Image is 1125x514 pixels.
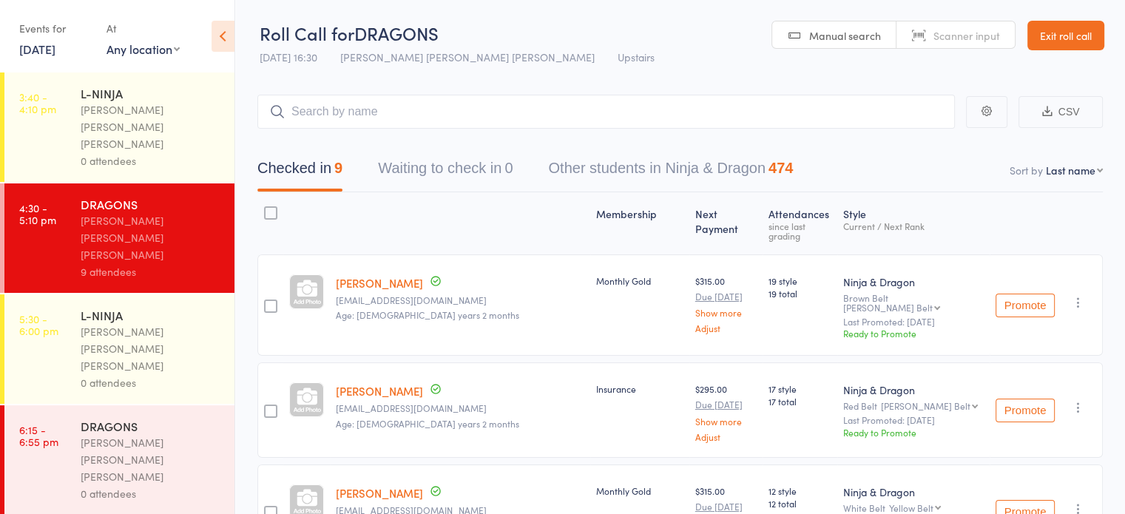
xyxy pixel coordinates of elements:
[695,416,757,426] a: Show more
[809,28,881,43] span: Manual search
[19,424,58,447] time: 6:15 - 6:55 pm
[689,199,763,248] div: Next Payment
[1010,163,1043,177] label: Sort by
[843,293,984,312] div: Brown Belt
[378,152,513,192] button: Waiting to check in0
[768,221,831,240] div: since last grading
[881,401,970,410] div: [PERSON_NAME] Belt
[695,291,757,302] small: Due [DATE]
[334,160,342,176] div: 9
[768,274,831,287] span: 19 style
[81,196,222,212] div: DRAGONS
[695,323,757,333] a: Adjust
[19,16,92,41] div: Events for
[107,41,180,57] div: Any location
[768,160,793,176] div: 474
[336,383,423,399] a: [PERSON_NAME]
[996,399,1055,422] button: Promote
[695,501,757,512] small: Due [DATE]
[336,417,519,430] span: Age: [DEMOGRAPHIC_DATA] years 2 months
[81,434,222,485] div: [PERSON_NAME] [PERSON_NAME] [PERSON_NAME]
[260,21,354,45] span: Roll Call for
[1046,163,1095,177] div: Last name
[81,323,222,374] div: [PERSON_NAME] [PERSON_NAME] [PERSON_NAME]
[260,50,317,64] span: [DATE] 16:30
[768,484,831,497] span: 12 style
[843,484,984,499] div: Ninja & Dragon
[768,382,831,395] span: 17 style
[695,399,757,410] small: Due [DATE]
[1027,21,1104,50] a: Exit roll call
[843,401,984,410] div: Red Belt
[596,484,683,497] div: Monthly Gold
[81,418,222,434] div: DRAGONS
[618,50,655,64] span: Upstairs
[257,95,955,129] input: Search by name
[354,21,439,45] span: DRAGONS
[768,395,831,408] span: 17 total
[843,382,984,397] div: Ninja & Dragon
[843,302,933,312] div: [PERSON_NAME] Belt
[695,432,757,442] a: Adjust
[590,199,689,248] div: Membership
[336,295,584,305] small: shally31@gmail.com
[4,183,234,293] a: 4:30 -5:10 pmDRAGONS[PERSON_NAME] [PERSON_NAME] [PERSON_NAME]9 attendees
[843,415,984,425] small: Last Promoted: [DATE]
[837,199,990,248] div: Style
[81,101,222,152] div: [PERSON_NAME] [PERSON_NAME] [PERSON_NAME]
[81,263,222,280] div: 9 attendees
[695,274,757,333] div: $315.00
[336,403,584,413] small: smitbadai@gmail.com
[81,152,222,169] div: 0 attendees
[843,221,984,231] div: Current / Next Rank
[695,382,757,441] div: $295.00
[596,382,683,395] div: Insurance
[996,294,1055,317] button: Promote
[4,294,234,404] a: 5:30 -6:00 pmL-NINJA[PERSON_NAME] [PERSON_NAME] [PERSON_NAME]0 attendees
[336,275,423,291] a: [PERSON_NAME]
[336,308,519,321] span: Age: [DEMOGRAPHIC_DATA] years 2 months
[843,503,984,513] div: White Belt
[768,497,831,510] span: 12 total
[763,199,837,248] div: Atten­dances
[504,160,513,176] div: 0
[81,374,222,391] div: 0 attendees
[548,152,793,192] button: Other students in Ninja & Dragon474
[843,327,984,339] div: Ready to Promote
[81,212,222,263] div: [PERSON_NAME] [PERSON_NAME] [PERSON_NAME]
[843,317,984,327] small: Last Promoted: [DATE]
[336,485,423,501] a: [PERSON_NAME]
[19,41,55,57] a: [DATE]
[889,503,933,513] div: Yellow Belt
[107,16,180,41] div: At
[19,202,56,226] time: 4:30 - 5:10 pm
[81,485,222,502] div: 0 attendees
[843,274,984,289] div: Ninja & Dragon
[340,50,595,64] span: [PERSON_NAME] [PERSON_NAME] [PERSON_NAME]
[257,152,342,192] button: Checked in9
[1018,96,1103,128] button: CSV
[596,274,683,287] div: Monthly Gold
[695,308,757,317] a: Show more
[843,426,984,439] div: Ready to Promote
[4,72,234,182] a: 3:40 -4:10 pmL-NINJA[PERSON_NAME] [PERSON_NAME] [PERSON_NAME]0 attendees
[933,28,1000,43] span: Scanner input
[19,313,58,337] time: 5:30 - 6:00 pm
[81,85,222,101] div: L-NINJA
[19,91,56,115] time: 3:40 - 4:10 pm
[81,307,222,323] div: L-NINJA
[768,287,831,300] span: 19 total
